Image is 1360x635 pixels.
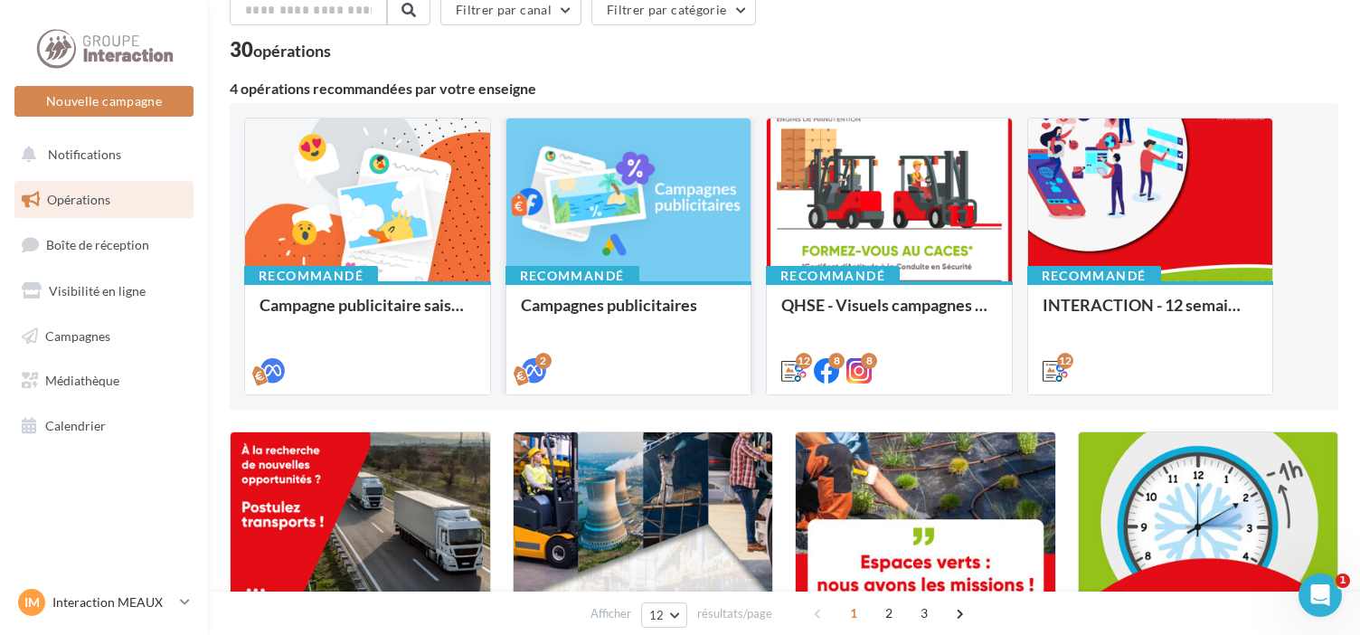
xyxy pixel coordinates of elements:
iframe: Intercom live chat [1299,573,1342,617]
div: Recommandé [505,266,639,286]
div: INTERACTION - 12 semaines de publication [1043,296,1259,332]
a: Campagnes [11,317,197,355]
span: 1 [839,599,868,628]
div: 12 [1057,353,1073,369]
span: 12 [649,608,665,622]
span: 1 [1336,573,1350,588]
span: résultats/page [697,605,772,622]
div: Recommandé [1027,266,1161,286]
a: Visibilité en ligne [11,272,197,310]
div: 12 [796,353,812,369]
div: Recommandé [766,266,900,286]
a: Opérations [11,181,197,219]
span: IM [24,593,40,611]
span: Opérations [47,192,110,207]
a: Médiathèque [11,362,197,400]
div: QHSE - Visuels campagnes siège [781,296,997,332]
div: opérations [253,43,331,59]
span: Afficher [590,605,631,622]
button: 12 [641,602,687,628]
div: 2 [535,353,552,369]
span: Campagnes [45,327,110,343]
span: Visibilité en ligne [49,283,146,299]
a: IM Interaction MEAUX [14,585,194,620]
div: 8 [861,353,877,369]
div: Campagne publicitaire saisonniers [260,296,476,332]
span: Médiathèque [45,373,119,388]
div: 8 [828,353,845,369]
button: Nouvelle campagne [14,86,194,117]
div: Campagnes publicitaires [521,296,737,332]
span: 3 [910,599,939,628]
a: Boîte de réception [11,225,197,264]
div: 4 opérations recommandées par votre enseigne [230,81,1338,96]
span: Boîte de réception [46,237,149,252]
div: Recommandé [244,266,378,286]
span: Notifications [48,147,121,162]
button: Notifications [11,136,190,174]
a: Calendrier [11,407,197,445]
div: 30 [230,40,331,60]
span: Calendrier [45,418,106,433]
span: 2 [874,599,903,628]
p: Interaction MEAUX [52,593,173,611]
